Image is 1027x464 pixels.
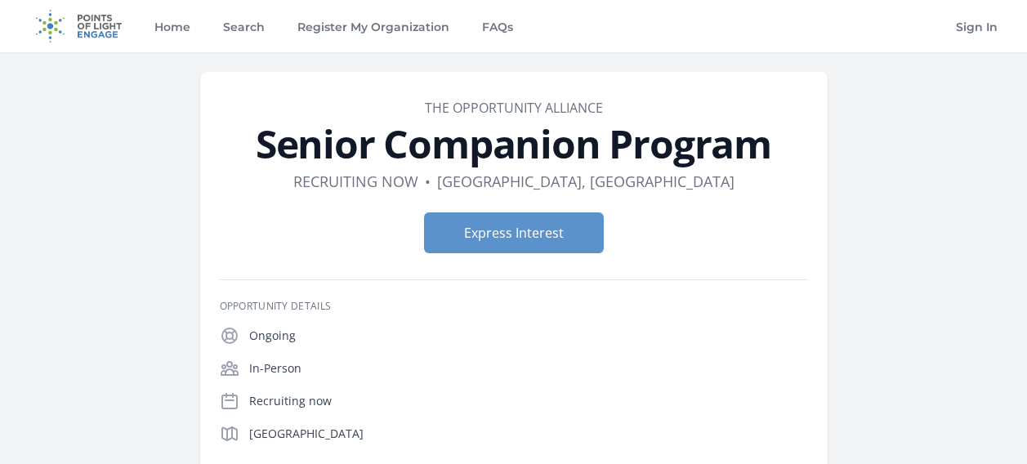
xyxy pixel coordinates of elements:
div: • [425,170,431,193]
a: The Opportunity Alliance [425,99,603,117]
button: Express Interest [424,212,604,253]
p: [GEOGRAPHIC_DATA] [249,426,808,442]
p: Recruiting now [249,393,808,409]
p: In-Person [249,360,808,377]
dd: Recruiting now [293,170,418,193]
h3: Opportunity Details [220,300,808,313]
dd: [GEOGRAPHIC_DATA], [GEOGRAPHIC_DATA] [437,170,735,193]
p: Ongoing [249,328,808,344]
h1: Senior Companion Program [220,124,808,163]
